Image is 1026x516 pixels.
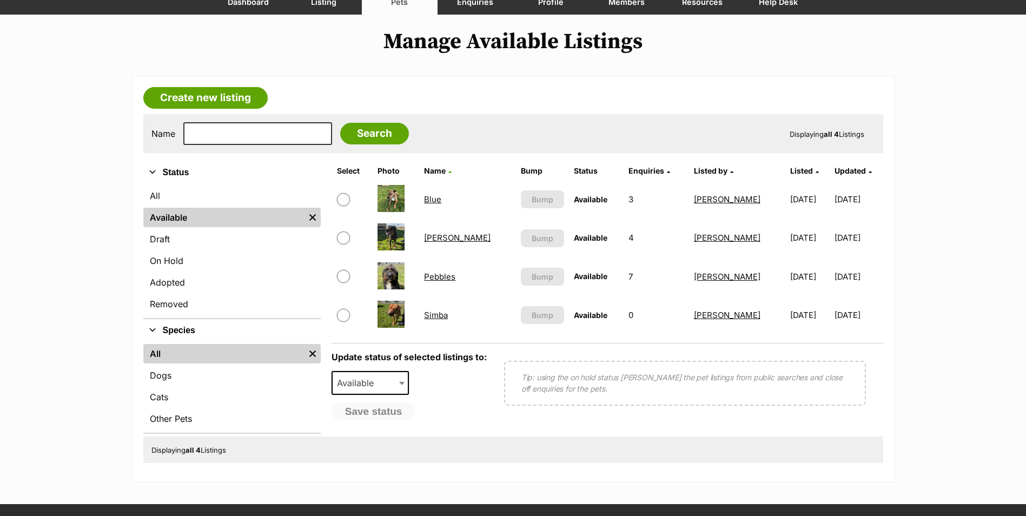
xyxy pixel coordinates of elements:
[521,306,565,324] button: Bump
[532,271,553,282] span: Bump
[424,166,446,175] span: Name
[373,162,419,180] th: Photo
[143,294,321,314] a: Removed
[835,181,882,218] td: [DATE]
[694,194,760,204] a: [PERSON_NAME]
[694,310,760,320] a: [PERSON_NAME]
[143,366,321,385] a: Dogs
[332,403,416,420] button: Save status
[835,166,866,175] span: Updated
[786,296,833,334] td: [DATE]
[424,233,491,243] a: [PERSON_NAME]
[790,166,813,175] span: Listed
[143,409,321,428] a: Other Pets
[143,186,321,206] a: All
[151,446,226,454] span: Displaying Listings
[835,296,882,334] td: [DATE]
[186,446,201,454] strong: all 4
[143,184,321,318] div: Status
[824,130,839,138] strong: all 4
[532,309,553,321] span: Bump
[340,123,409,144] input: Search
[786,258,833,295] td: [DATE]
[624,296,688,334] td: 0
[143,273,321,292] a: Adopted
[694,166,733,175] a: Listed by
[835,166,872,175] a: Updated
[143,344,305,363] a: All
[143,387,321,407] a: Cats
[574,310,607,320] span: Available
[532,233,553,244] span: Bump
[570,162,623,180] th: Status
[790,166,819,175] a: Listed
[628,166,664,175] span: translation missing: en.admin.listings.index.attributes.enquiries
[143,166,321,180] button: Status
[574,233,607,242] span: Available
[790,130,864,138] span: Displaying Listings
[333,375,385,391] span: Available
[694,166,727,175] span: Listed by
[786,181,833,218] td: [DATE]
[424,166,452,175] a: Name
[694,272,760,282] a: [PERSON_NAME]
[424,310,448,320] a: Simba
[517,162,569,180] th: Bump
[835,219,882,256] td: [DATE]
[786,219,833,256] td: [DATE]
[532,194,553,205] span: Bump
[143,323,321,338] button: Species
[574,195,607,204] span: Available
[333,162,373,180] th: Select
[624,258,688,295] td: 7
[151,129,175,138] label: Name
[521,268,565,286] button: Bump
[628,166,670,175] a: Enquiries
[521,372,849,394] p: Tip: using the on hold status [PERSON_NAME] the pet listings from public searches and close off e...
[143,251,321,270] a: On Hold
[424,194,441,204] a: Blue
[143,87,268,109] a: Create new listing
[332,352,487,362] label: Update status of selected listings to:
[835,258,882,295] td: [DATE]
[694,233,760,243] a: [PERSON_NAME]
[521,229,565,247] button: Bump
[574,272,607,281] span: Available
[521,190,565,208] button: Bump
[424,272,455,282] a: Pebbles
[143,208,305,227] a: Available
[143,229,321,249] a: Draft
[624,181,688,218] td: 3
[305,344,321,363] a: Remove filter
[305,208,321,227] a: Remove filter
[624,219,688,256] td: 4
[143,342,321,433] div: Species
[332,371,409,395] span: Available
